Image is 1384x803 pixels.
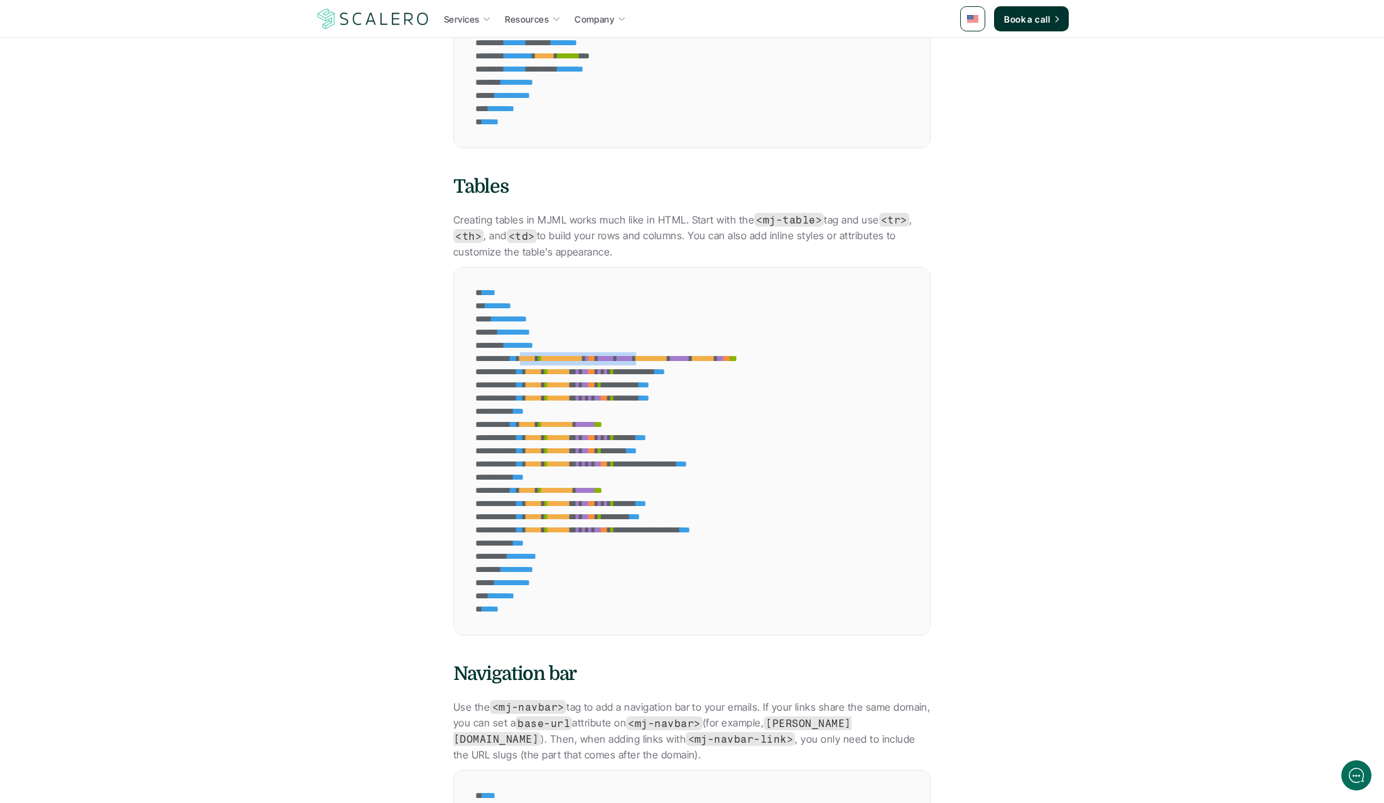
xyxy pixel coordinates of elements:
[81,174,151,184] span: New conversation
[1004,13,1050,26] p: Book a call
[575,13,614,26] p: Company
[315,7,431,31] img: Scalero company logo
[453,699,931,763] p: Use the tag to add a navigation bar to your emails. If your links share the same domain, you can ...
[507,229,537,243] code: <td>
[1341,760,1371,790] iframe: gist-messenger-bubble-iframe
[19,166,232,191] button: New conversation
[626,716,703,730] code: <mj-navbar>
[516,716,572,730] code: base-url
[19,84,232,144] h2: Let us know if we can help with lifecycle marketing.
[453,173,931,200] h4: Tables
[454,267,930,635] div: Code Editor for example.md
[105,439,159,447] span: We run on Gist
[444,13,479,26] p: Services
[453,229,484,243] code: <th>
[686,732,795,746] code: <mj-navbar-link>
[994,6,1069,31] a: Book a call
[454,267,946,635] div: Code Editor for example.md
[490,700,566,714] code: <mj-navbar>
[315,8,431,30] a: Scalero company logo
[879,213,909,227] code: <tr>
[453,660,931,687] h4: Navigation bar
[19,61,232,81] h1: Hi! Welcome to [GEOGRAPHIC_DATA].
[453,212,931,261] p: Creating tables in MJML works much like in HTML. Start with the tag and use , , and to build your...
[505,13,549,26] p: Resources
[754,213,824,227] code: <mj-table>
